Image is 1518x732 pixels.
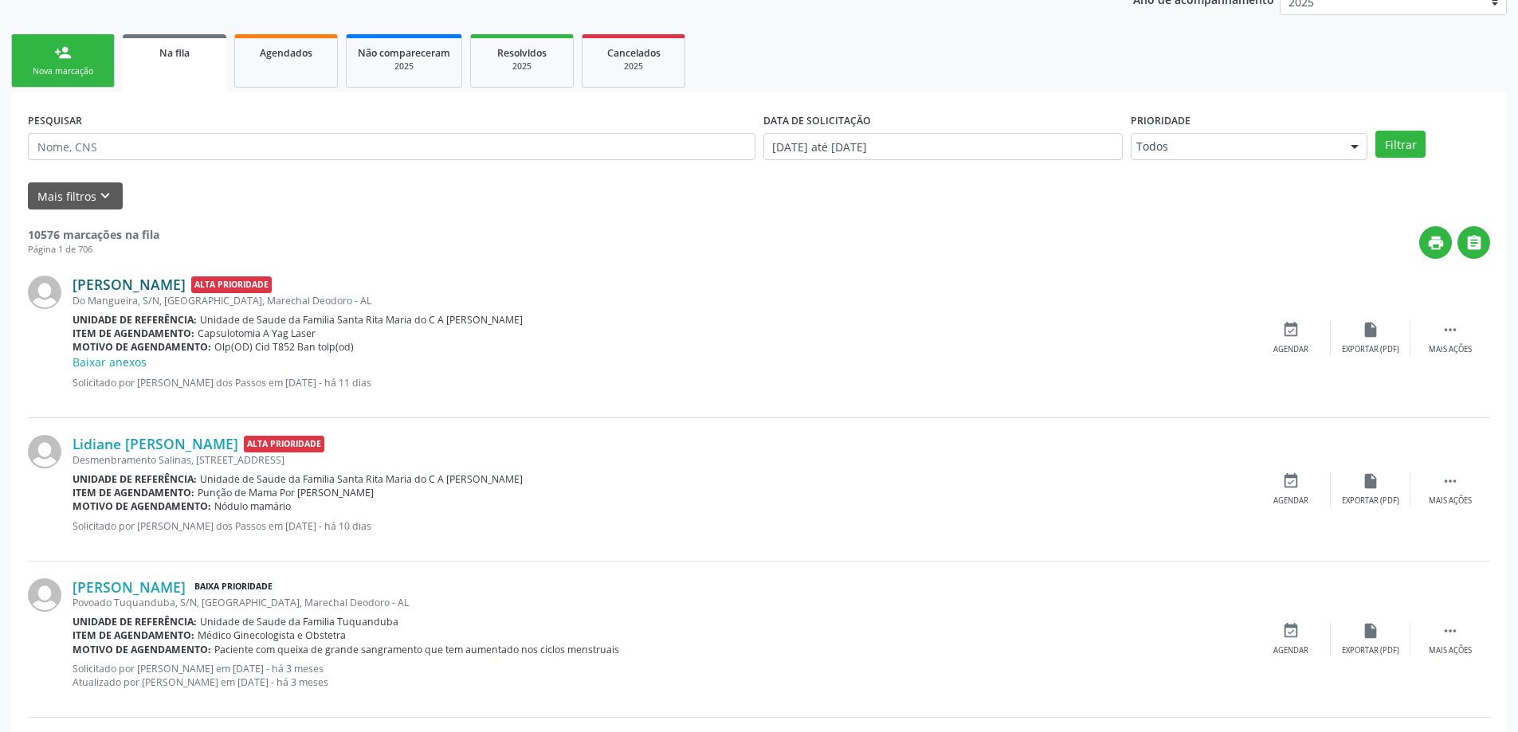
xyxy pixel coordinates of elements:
[191,579,276,596] span: Baixa Prioridade
[198,628,346,642] span: Médico Ginecologista e Obstetra
[1282,321,1300,339] i: event_available
[191,276,272,293] span: Alta Prioridade
[1273,344,1308,355] div: Agendar
[1282,472,1300,490] i: event_available
[1427,234,1445,252] i: print
[763,133,1123,160] input: Selecione um intervalo
[244,436,324,452] span: Alta Prioridade
[1429,495,1472,507] div: Mais ações
[73,276,186,293] a: [PERSON_NAME]
[214,499,291,513] span: Nódulo mamário
[28,108,82,133] label: PESQUISAR
[497,46,547,60] span: Resolvidos
[1273,645,1308,656] div: Agendar
[1465,234,1483,252] i: 
[73,615,197,628] b: Unidade de referência:
[73,327,194,340] b: Item de agendamento:
[200,615,398,628] span: Unidade de Saude da Familia Tuquanduba
[73,472,197,486] b: Unidade de referência:
[358,61,450,72] div: 2025
[1362,622,1379,640] i: insert_drive_file
[1362,321,1379,339] i: insert_drive_file
[23,65,103,77] div: Nova marcação
[73,354,147,370] a: Baixar anexos
[1429,645,1472,656] div: Mais ações
[28,227,159,242] strong: 10576 marcações na fila
[54,44,72,61] div: person_add
[73,486,194,499] b: Item de agendamento:
[594,61,673,72] div: 2025
[73,340,211,354] b: Motivo de agendamento:
[214,340,354,354] span: Olp(OD) Cid T852 Ban tolp(od)
[1342,344,1399,355] div: Exportar (PDF)
[1273,495,1308,507] div: Agendar
[1342,645,1399,656] div: Exportar (PDF)
[73,596,1251,609] div: Povoado Tuquanduba, S/N, [GEOGRAPHIC_DATA], Marechal Deodoro - AL
[73,453,1251,467] div: Desmenbramento Salinas, [STREET_ADDRESS]
[73,376,1251,389] p: Solicitado por [PERSON_NAME] dos Passos em [DATE] - há 11 dias
[198,486,374,499] span: Punção de Mama Por [PERSON_NAME]
[96,187,114,205] i: keyboard_arrow_down
[28,435,61,468] img: img
[214,643,619,656] span: Paciente com queixa de grande sangramento que tem aumentado nos ciclos menstruais
[1429,344,1472,355] div: Mais ações
[1442,622,1459,640] i: 
[1442,472,1459,490] i: 
[73,628,194,642] b: Item de agendamento:
[73,294,1251,307] div: Do Mangueira, S/N, [GEOGRAPHIC_DATA], Marechal Deodoro - AL
[28,182,123,210] button: Mais filtroskeyboard_arrow_down
[73,435,238,452] a: Lidiane [PERSON_NAME]
[1375,131,1426,158] button: Filtrar
[73,313,197,327] b: Unidade de referência:
[73,643,211,656] b: Motivo de agendamento:
[607,46,661,60] span: Cancelados
[1362,472,1379,490] i: insert_drive_file
[358,46,450,60] span: Não compareceram
[200,472,523,486] span: Unidade de Saude da Familia Santa Rita Maria do C A [PERSON_NAME]
[28,133,755,160] input: Nome, CNS
[73,499,211,513] b: Motivo de agendamento:
[73,662,1251,689] p: Solicitado por [PERSON_NAME] em [DATE] - há 3 meses Atualizado por [PERSON_NAME] em [DATE] - há 3...
[159,46,190,60] span: Na fila
[28,243,159,256] div: Página 1 de 706
[73,519,1251,533] p: Solicitado por [PERSON_NAME] dos Passos em [DATE] - há 10 dias
[482,61,562,72] div: 2025
[28,276,61,309] img: img
[1457,226,1490,259] button: 
[1342,495,1399,507] div: Exportar (PDF)
[1136,139,1335,155] span: Todos
[260,46,312,60] span: Agendados
[763,108,871,133] label: DATA DE SOLICITAÇÃO
[73,578,186,596] a: [PERSON_NAME]
[200,313,523,327] span: Unidade de Saude da Familia Santa Rita Maria do C A [PERSON_NAME]
[1131,108,1190,133] label: Prioridade
[28,578,61,612] img: img
[1282,622,1300,640] i: event_available
[1419,226,1452,259] button: print
[1442,321,1459,339] i: 
[198,327,316,340] span: Capsulotomia A Yag Laser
